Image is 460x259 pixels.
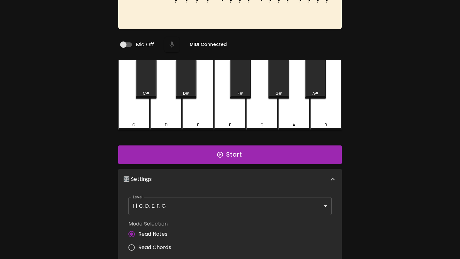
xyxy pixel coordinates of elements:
[197,122,199,128] div: E
[118,145,342,164] button: Start
[138,230,168,238] span: Read Notes
[132,122,135,128] div: C
[136,41,154,48] span: Mic Off
[128,220,176,227] label: Mode Selection
[275,91,282,96] div: G#
[312,91,318,96] div: A#
[325,122,327,128] div: B
[165,122,167,128] div: D
[138,244,171,251] span: Read Chords
[293,122,295,128] div: A
[260,122,264,128] div: G
[123,175,152,183] p: 🎛️ Settings
[118,169,342,189] div: 🎛️ Settings
[229,122,231,128] div: F
[143,91,149,96] div: C#
[183,91,189,96] div: D#
[128,197,332,215] div: 1 | C, D, E, F, G
[238,91,243,96] div: F#
[190,41,227,48] h6: MIDI: Connected
[133,194,143,200] label: Level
